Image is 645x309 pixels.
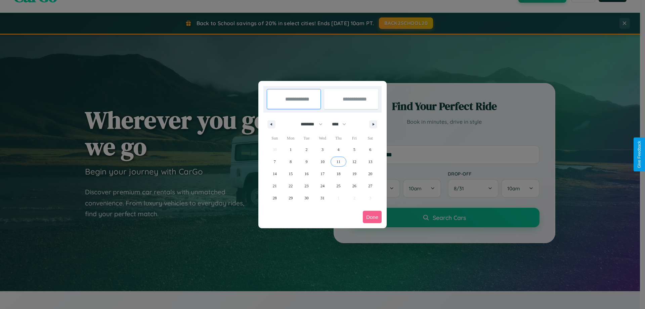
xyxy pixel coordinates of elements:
[273,192,277,204] span: 28
[299,133,314,144] span: Tue
[331,144,346,156] button: 4
[331,180,346,192] button: 25
[306,144,308,156] span: 2
[336,168,340,180] span: 18
[314,133,330,144] span: Wed
[337,156,341,168] span: 11
[283,133,298,144] span: Mon
[352,168,356,180] span: 19
[346,156,362,168] button: 12
[337,144,339,156] span: 4
[346,133,362,144] span: Fri
[320,192,325,204] span: 31
[274,156,276,168] span: 7
[267,133,283,144] span: Sun
[299,144,314,156] button: 2
[320,156,325,168] span: 10
[353,144,355,156] span: 5
[290,144,292,156] span: 1
[336,180,340,192] span: 25
[267,156,283,168] button: 7
[283,144,298,156] button: 1
[320,168,325,180] span: 17
[305,192,309,204] span: 30
[331,168,346,180] button: 18
[368,156,372,168] span: 13
[369,144,371,156] span: 6
[352,180,356,192] span: 26
[283,168,298,180] button: 15
[352,156,356,168] span: 12
[314,192,330,204] button: 31
[331,156,346,168] button: 11
[305,180,309,192] span: 23
[362,133,378,144] span: Sat
[289,192,293,204] span: 29
[331,133,346,144] span: Thu
[637,141,642,168] div: Give Feedback
[362,156,378,168] button: 13
[299,192,314,204] button: 30
[346,168,362,180] button: 19
[267,180,283,192] button: 21
[299,156,314,168] button: 9
[299,180,314,192] button: 23
[305,168,309,180] span: 16
[314,180,330,192] button: 24
[290,156,292,168] span: 8
[368,168,372,180] span: 20
[368,180,372,192] span: 27
[346,144,362,156] button: 5
[273,168,277,180] span: 14
[314,144,330,156] button: 3
[267,192,283,204] button: 28
[314,168,330,180] button: 17
[320,180,325,192] span: 24
[273,180,277,192] span: 21
[283,156,298,168] button: 8
[362,180,378,192] button: 27
[289,168,293,180] span: 15
[267,168,283,180] button: 14
[283,180,298,192] button: 22
[362,168,378,180] button: 20
[299,168,314,180] button: 16
[321,144,324,156] span: 3
[314,156,330,168] button: 10
[283,192,298,204] button: 29
[346,180,362,192] button: 26
[306,156,308,168] span: 9
[362,144,378,156] button: 6
[289,180,293,192] span: 22
[363,211,382,223] button: Done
